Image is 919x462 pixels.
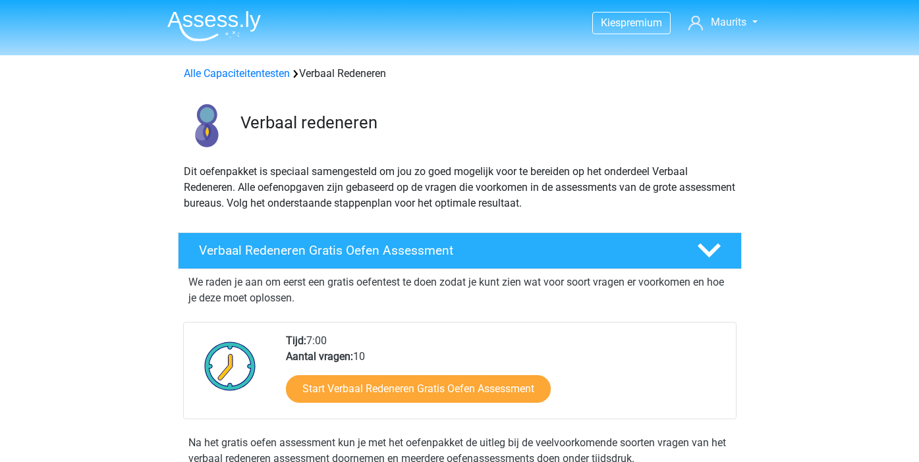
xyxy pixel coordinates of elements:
[179,66,741,82] div: Verbaal Redeneren
[184,164,736,211] p: Dit oefenpakket is speciaal samengesteld om jou zo goed mogelijk voor te bereiden op het onderdee...
[173,232,747,269] a: Verbaal Redeneren Gratis Oefen Assessment
[276,333,735,419] div: 7:00 10
[286,375,551,403] a: Start Verbaal Redeneren Gratis Oefen Assessment
[197,333,264,399] img: Klok
[286,350,353,363] b: Aantal vragen:
[188,274,731,306] p: We raden je aan om eerst een gratis oefentest te doen zodat je kunt zien wat voor soort vragen er...
[167,11,261,41] img: Assessly
[621,16,662,29] span: premium
[601,16,621,29] span: Kies
[184,67,290,80] a: Alle Capaciteitentesten
[711,16,746,28] span: Maurits
[240,113,731,133] h3: Verbaal redeneren
[199,243,676,258] h4: Verbaal Redeneren Gratis Oefen Assessment
[593,14,670,32] a: Kiespremium
[179,97,235,153] img: verbaal redeneren
[683,14,762,30] a: Maurits
[286,334,306,347] b: Tijd:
